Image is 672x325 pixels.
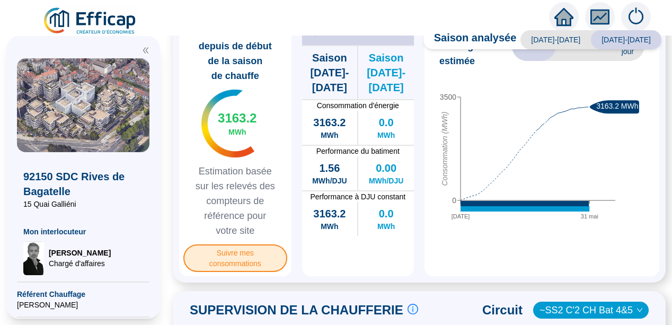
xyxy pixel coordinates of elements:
[520,30,591,49] span: [DATE]-[DATE]
[591,30,661,49] span: [DATE]-[DATE]
[183,24,287,83] span: Consommation depuis de début de la saison de chauffe
[379,206,394,221] span: 0.0
[23,226,143,237] span: Mon interlocuteur
[554,7,573,27] span: home
[321,221,338,232] span: MWh
[377,130,395,140] span: MWh
[201,90,255,157] img: indicateur températures
[358,50,414,95] span: Saison [DATE]-[DATE]
[23,241,45,275] img: Chargé d'affaires
[408,304,418,314] span: info-circle
[17,289,149,300] span: Référent Chauffage
[23,199,143,209] span: 15 Quai Galliéni
[482,302,523,319] span: Circuit
[183,244,287,272] span: Suivre mes consommations
[302,146,414,156] span: Performance du batiment
[42,6,138,36] img: efficap energie logo
[228,127,246,137] span: MWh
[379,115,394,130] span: 0.0
[621,2,651,32] img: alerts
[452,213,470,219] tspan: [DATE]
[49,258,111,269] span: Chargé d'affaires
[369,175,403,186] span: MWh/DJU
[190,302,403,319] span: SUPERVISION DE LA CHAUFFERIE
[302,100,414,111] span: Consommation d'énergie
[218,110,257,127] span: 3163.2
[423,30,517,49] span: Saison analysée
[23,169,143,199] span: 92150 SDC Rives de Bagatelle
[440,93,456,101] tspan: 3500
[440,112,449,186] tspan: Consommation (MWh)
[590,7,609,27] span: fund
[376,161,396,175] span: 0.00
[302,191,414,202] span: Performance à DJU constant
[17,300,149,310] span: [PERSON_NAME]
[142,47,149,54] span: double-left
[581,213,598,219] tspan: 31 mai
[313,115,346,130] span: 3163.2
[377,221,395,232] span: MWh
[183,164,287,238] span: Estimation basée sur les relevés des compteurs de référence pour votre site
[302,50,358,95] span: Saison [DATE]-[DATE]
[312,175,347,186] span: MWh/DJU
[596,102,638,110] text: 3163.2 MWh
[321,130,338,140] span: MWh
[313,206,346,221] span: 3163.2
[49,248,111,258] span: [PERSON_NAME]
[319,161,340,175] span: 1.56
[452,196,456,205] tspan: 0
[540,302,642,318] span: ~SS2 C'2 CH Bat 4&5
[636,307,643,313] span: down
